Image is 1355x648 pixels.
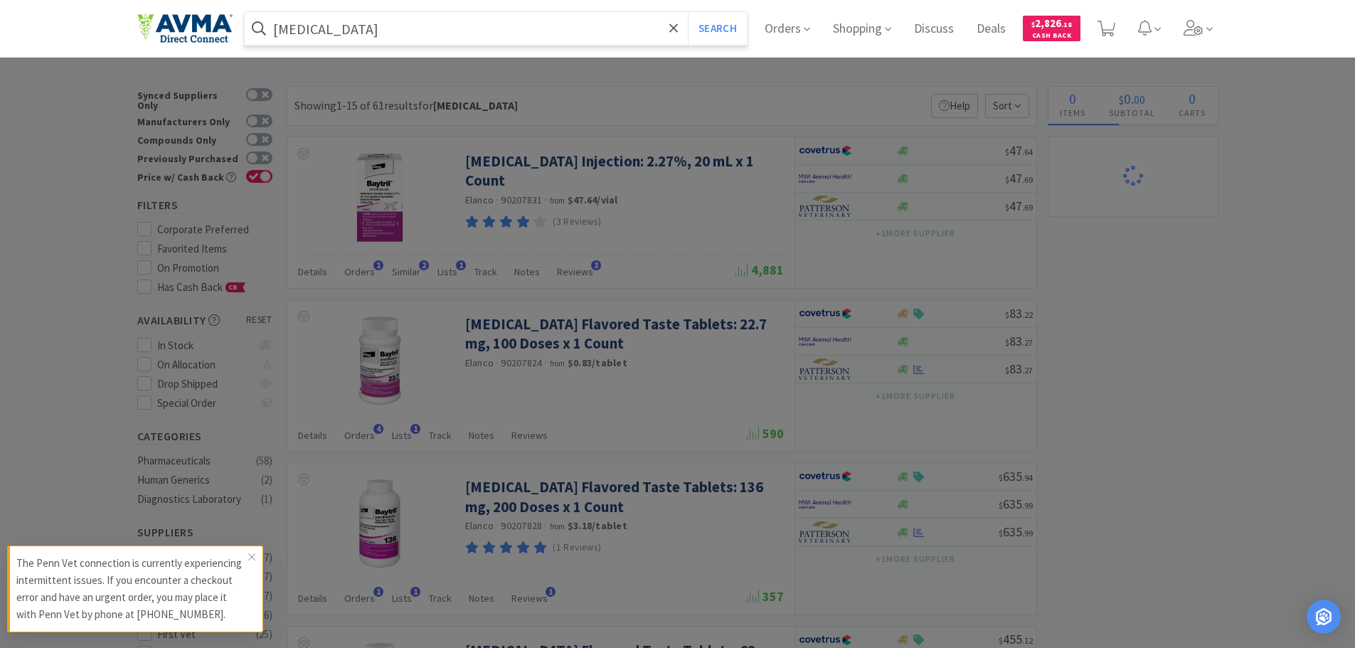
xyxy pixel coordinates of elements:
a: $2,826.18Cash Back [1023,9,1080,48]
input: Search by item, sku, manufacturer, ingredient, size... [245,12,748,45]
div: Open Intercom Messenger [1307,600,1341,634]
span: . 18 [1061,20,1072,29]
span: 2,826 [1031,16,1072,30]
a: Discuss [908,23,960,36]
span: $ [1031,20,1035,29]
a: Deals [971,23,1011,36]
span: Cash Back [1031,32,1072,41]
img: e4e33dab9f054f5782a47901c742baa9_102.png [137,14,233,43]
p: The Penn Vet connection is currently experiencing intermittent issues. If you encounter a checkou... [16,555,248,623]
button: Search [688,12,747,45]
